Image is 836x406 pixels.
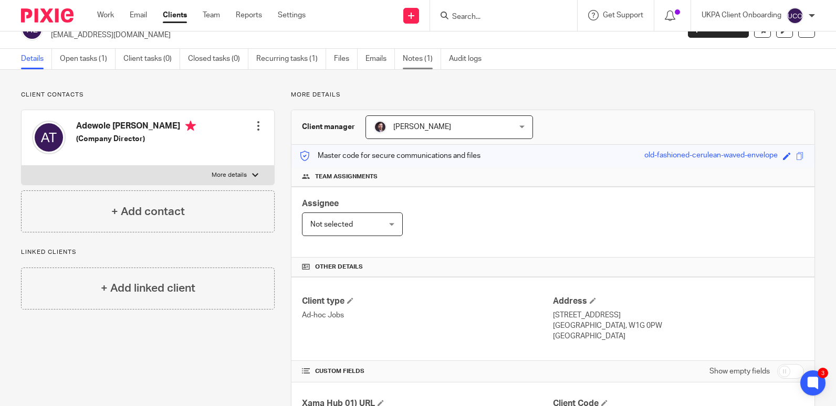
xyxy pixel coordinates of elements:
[315,263,363,271] span: Other details
[365,49,395,69] a: Emails
[188,49,248,69] a: Closed tasks (0)
[787,7,803,24] img: svg%3E
[163,10,187,20] a: Clients
[123,49,180,69] a: Client tasks (0)
[644,150,778,162] div: old-fashioned-cerulean-waved-envelope
[310,221,353,228] span: Not selected
[291,91,815,99] p: More details
[51,30,672,40] p: [EMAIL_ADDRESS][DOMAIN_NAME]
[449,49,489,69] a: Audit logs
[334,49,358,69] a: Files
[21,91,275,99] p: Client contacts
[302,367,553,376] h4: CUSTOM FIELDS
[818,368,828,378] div: 3
[451,13,546,22] input: Search
[553,331,804,341] p: [GEOGRAPHIC_DATA]
[76,121,196,134] h4: Adewole [PERSON_NAME]
[212,171,247,179] p: More details
[302,296,553,307] h4: Client type
[403,49,441,69] a: Notes (1)
[21,49,52,69] a: Details
[185,121,196,131] i: Primary
[97,10,114,20] a: Work
[302,310,553,320] p: Ad-hoc Jobs
[302,199,339,208] span: Assignee
[203,10,220,20] a: Team
[76,134,196,144] h5: (Company Director)
[603,12,643,19] span: Get Support
[709,366,770,377] label: Show empty fields
[130,10,147,20] a: Email
[21,248,275,257] p: Linked clients
[236,10,262,20] a: Reports
[299,151,480,161] p: Master code for secure communications and files
[553,310,804,320] p: [STREET_ADDRESS]
[315,173,378,181] span: Team assignments
[256,49,326,69] a: Recurring tasks (1)
[702,10,781,20] p: UKPA Client Onboarding
[60,49,116,69] a: Open tasks (1)
[32,121,66,154] img: svg%3E
[101,280,195,296] h4: + Add linked client
[302,122,355,132] h3: Client manager
[553,320,804,331] p: [GEOGRAPHIC_DATA], W1G 0PW
[111,204,185,220] h4: + Add contact
[21,8,74,23] img: Pixie
[374,121,386,133] img: Capture.PNG
[553,296,804,307] h4: Address
[278,10,306,20] a: Settings
[393,123,451,131] span: [PERSON_NAME]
